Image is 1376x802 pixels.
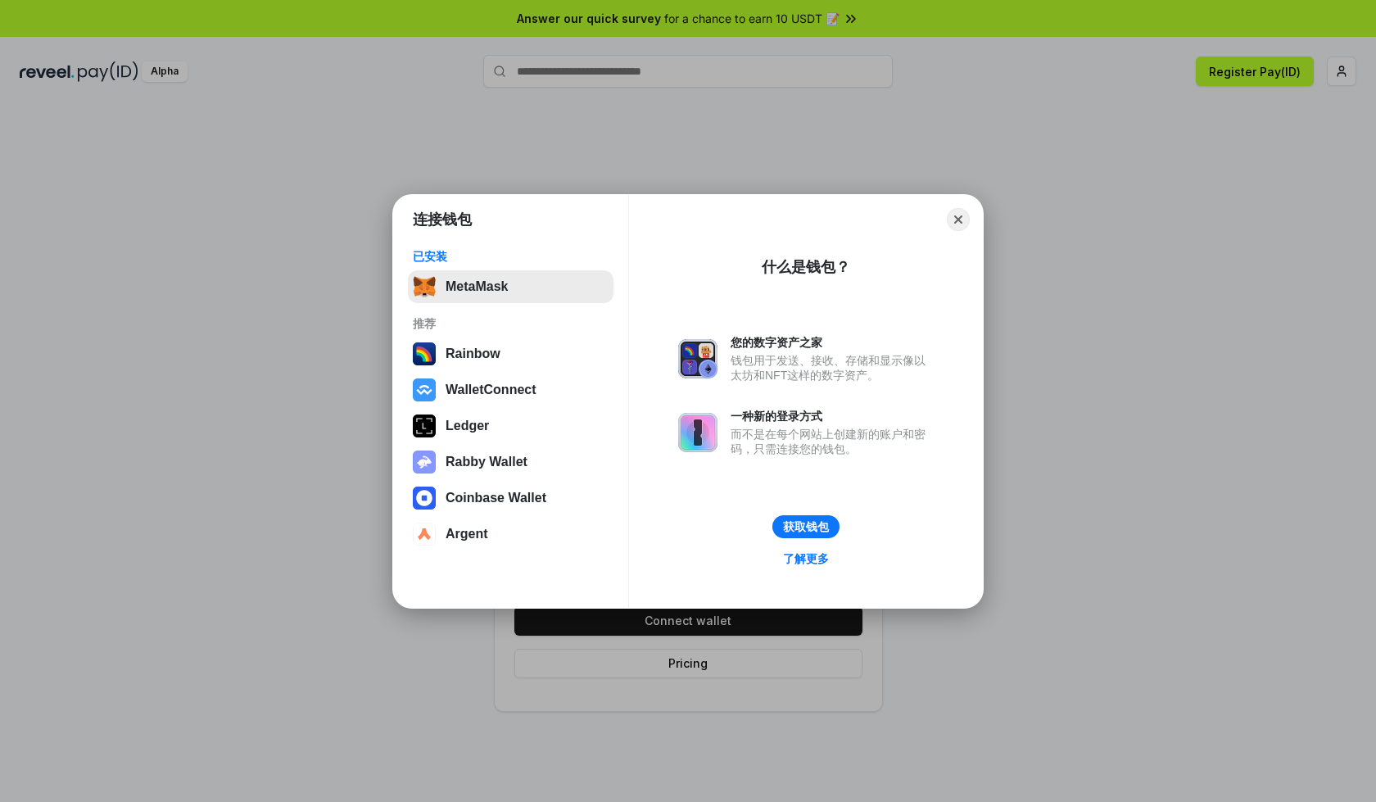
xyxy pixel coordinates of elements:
[413,415,436,437] img: svg+xml,%3Csvg%20xmlns%3D%22http%3A%2F%2Fwww.w3.org%2F2000%2Fsvg%22%20width%3D%2228%22%20height%3...
[446,279,508,294] div: MetaMask
[773,548,839,569] a: 了解更多
[413,451,436,473] img: svg+xml,%3Csvg%20xmlns%3D%22http%3A%2F%2Fwww.w3.org%2F2000%2Fsvg%22%20fill%3D%22none%22%20viewBox...
[731,353,934,383] div: 钱包用于发送、接收、存储和显示像以太坊和NFT这样的数字资产。
[408,518,613,551] button: Argent
[731,409,934,424] div: 一种新的登录方式
[446,491,546,505] div: Coinbase Wallet
[446,347,500,361] div: Rainbow
[731,335,934,350] div: 您的数字资产之家
[446,455,527,469] div: Rabby Wallet
[408,410,613,442] button: Ledger
[731,427,934,456] div: 而不是在每个网站上创建新的账户和密码，只需连接您的钱包。
[413,342,436,365] img: svg+xml,%3Csvg%20width%3D%22120%22%20height%3D%22120%22%20viewBox%3D%220%200%20120%20120%22%20fil...
[413,316,609,331] div: 推荐
[408,482,613,514] button: Coinbase Wallet
[408,270,613,303] button: MetaMask
[783,519,829,534] div: 获取钱包
[678,413,717,452] img: svg+xml,%3Csvg%20xmlns%3D%22http%3A%2F%2Fwww.w3.org%2F2000%2Fsvg%22%20fill%3D%22none%22%20viewBox...
[678,339,717,378] img: svg+xml,%3Csvg%20xmlns%3D%22http%3A%2F%2Fwww.w3.org%2F2000%2Fsvg%22%20fill%3D%22none%22%20viewBox...
[762,257,850,277] div: 什么是钱包？
[413,275,436,298] img: svg+xml,%3Csvg%20fill%3D%22none%22%20height%3D%2233%22%20viewBox%3D%220%200%2035%2033%22%20width%...
[413,487,436,510] img: svg+xml,%3Csvg%20width%3D%2228%22%20height%3D%2228%22%20viewBox%3D%220%200%2028%2028%22%20fill%3D...
[413,523,436,546] img: svg+xml,%3Csvg%20width%3D%2228%22%20height%3D%2228%22%20viewBox%3D%220%200%2028%2028%22%20fill%3D...
[413,249,609,264] div: 已安装
[446,419,489,433] div: Ledger
[413,210,472,229] h1: 连接钱包
[947,208,970,231] button: Close
[446,383,536,397] div: WalletConnect
[413,378,436,401] img: svg+xml,%3Csvg%20width%3D%2228%22%20height%3D%2228%22%20viewBox%3D%220%200%2028%2028%22%20fill%3D...
[772,515,840,538] button: 获取钱包
[783,551,829,566] div: 了解更多
[446,527,488,541] div: Argent
[408,338,613,370] button: Rainbow
[408,374,613,406] button: WalletConnect
[408,446,613,478] button: Rabby Wallet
